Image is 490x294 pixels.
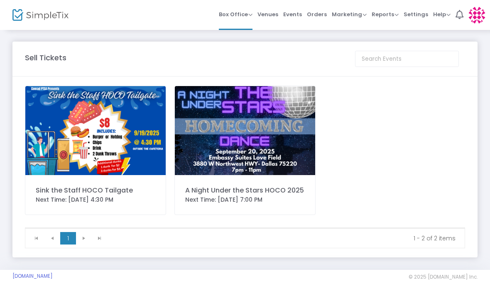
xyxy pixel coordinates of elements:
[409,274,478,280] span: © 2025 [DOMAIN_NAME] Inc.
[175,86,315,175] img: 6389321941282607582025HOCO.png
[185,195,305,204] div: Next Time: [DATE] 7:00 PM
[433,10,451,18] span: Help
[25,86,166,175] img: 638921949329081605SinkTheStaffTailgate.png
[60,232,76,245] span: Page 1
[355,51,459,67] input: Search Events
[372,10,399,18] span: Reports
[113,234,456,242] kendo-pager-info: 1 - 2 of 2 items
[404,4,428,25] span: Settings
[185,185,305,195] div: A Night Under the Stars HOCO 2025
[36,195,155,204] div: Next Time: [DATE] 4:30 PM
[332,10,367,18] span: Marketing
[12,273,53,279] a: [DOMAIN_NAME]
[25,52,66,63] m-panel-title: Sell Tickets
[36,185,155,195] div: Sink the Staff HOCO Tailgate
[219,10,252,18] span: Box Office
[283,4,302,25] span: Events
[307,4,327,25] span: Orders
[257,4,278,25] span: Venues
